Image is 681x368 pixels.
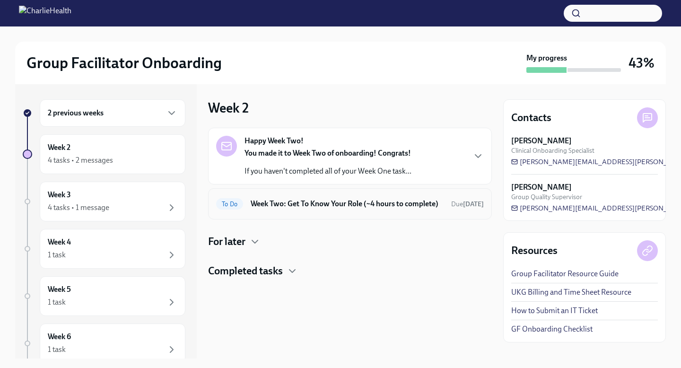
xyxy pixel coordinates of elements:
[23,182,185,221] a: Week 34 tasks • 1 message
[208,99,249,116] h3: Week 2
[23,134,185,174] a: Week 24 tasks • 2 messages
[511,244,558,258] h4: Resources
[48,284,71,295] h6: Week 5
[48,297,66,307] div: 1 task
[48,108,104,118] h6: 2 previous weeks
[208,264,283,278] h4: Completed tasks
[526,53,567,63] strong: My progress
[48,155,113,166] div: 4 tasks • 2 messages
[463,200,484,208] strong: [DATE]
[48,332,71,342] h6: Week 6
[208,235,492,249] div: For later
[48,190,71,200] h6: Week 3
[511,324,593,334] a: GF Onboarding Checklist
[48,237,71,247] h6: Week 4
[511,269,619,279] a: Group Facilitator Resource Guide
[511,306,598,316] a: How to Submit an IT Ticket
[216,201,243,208] span: To Do
[244,136,304,146] strong: Happy Week Two!
[48,344,66,355] div: 1 task
[451,200,484,209] span: August 25th, 2025 10:00
[23,324,185,363] a: Week 61 task
[244,149,411,158] strong: You made it to Week Two of onboarding! Congrats!
[19,6,71,21] img: CharlieHealth
[251,199,444,209] h6: Week Two: Get To Know Your Role (~4 hours to complete)
[23,229,185,269] a: Week 41 task
[244,166,411,176] p: If you haven't completed all of your Week One task...
[48,142,70,153] h6: Week 2
[48,250,66,260] div: 1 task
[451,200,484,208] span: Due
[511,136,572,146] strong: [PERSON_NAME]
[511,111,551,125] h4: Contacts
[511,182,572,193] strong: [PERSON_NAME]
[216,196,484,211] a: To DoWeek Two: Get To Know Your Role (~4 hours to complete)Due[DATE]
[40,99,185,127] div: 2 previous weeks
[629,54,655,71] h3: 43%
[23,276,185,316] a: Week 51 task
[511,193,582,202] span: Group Quality Supervisor
[48,202,109,213] div: 4 tasks • 1 message
[208,264,492,278] div: Completed tasks
[511,146,594,155] span: Clinical Onboarding Specialist
[26,53,222,72] h2: Group Facilitator Onboarding
[208,235,245,249] h4: For later
[511,287,631,298] a: UKG Billing and Time Sheet Resource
